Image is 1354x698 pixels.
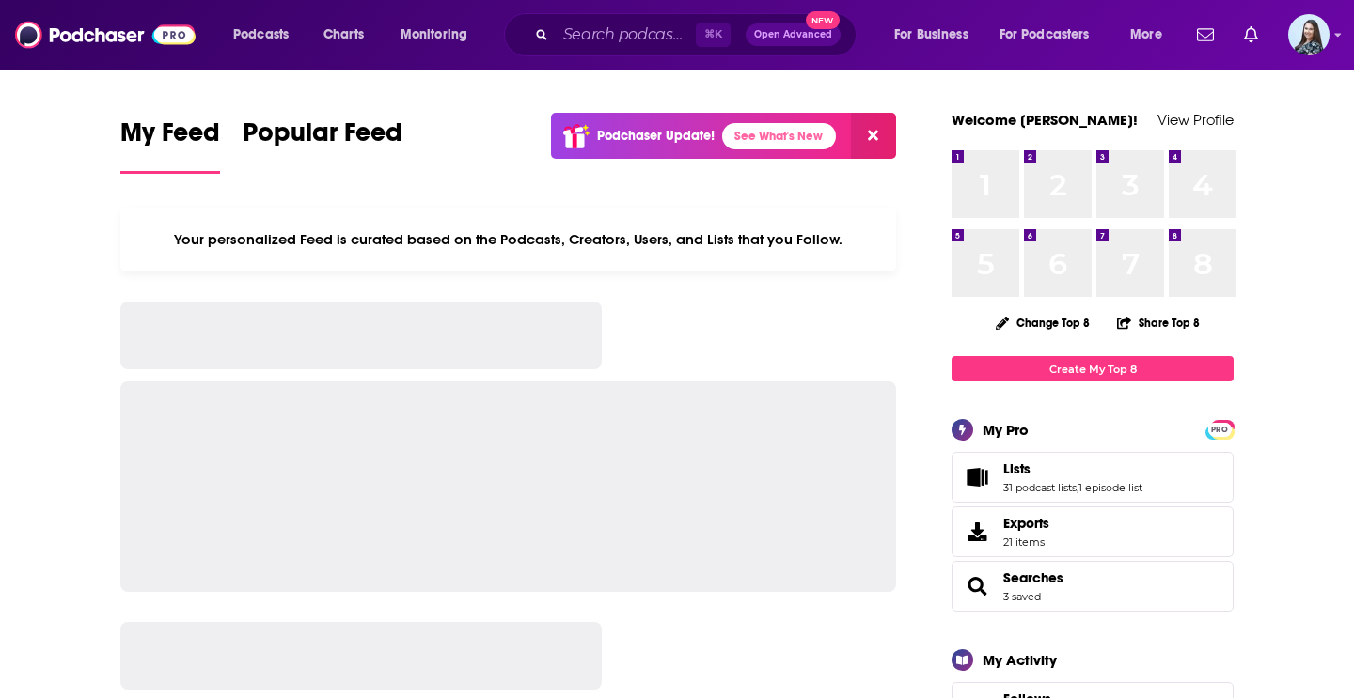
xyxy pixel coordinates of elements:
[1003,481,1077,494] a: 31 podcast lists
[1288,14,1330,55] span: Logged in as brookefortierpr
[1288,14,1330,55] button: Show profile menu
[952,506,1234,557] a: Exports
[696,23,731,47] span: ⌘ K
[387,20,492,50] button: open menu
[1003,535,1049,549] span: 21 items
[983,421,1029,439] div: My Pro
[556,20,696,50] input: Search podcasts, credits, & more...
[401,22,467,48] span: Monitoring
[233,22,289,48] span: Podcasts
[15,17,196,53] img: Podchaser - Follow, Share and Rate Podcasts
[1003,460,1142,477] a: Lists
[1116,304,1201,341] button: Share Top 8
[1157,111,1234,129] a: View Profile
[746,23,841,46] button: Open AdvancedNew
[958,519,996,545] span: Exports
[958,464,996,490] a: Lists
[952,356,1234,381] a: Create My Top 8
[243,116,402,174] a: Popular Feed
[243,116,402,160] span: Popular Feed
[1003,515,1049,532] span: Exports
[1000,22,1090,48] span: For Podcasters
[1117,20,1186,50] button: open menu
[1003,460,1031,477] span: Lists
[881,20,992,50] button: open menu
[597,128,715,144] p: Podchaser Update!
[1130,22,1162,48] span: More
[1288,14,1330,55] img: User Profile
[952,111,1138,129] a: Welcome [PERSON_NAME]!
[1078,481,1142,494] a: 1 episode list
[220,20,313,50] button: open menu
[952,452,1234,503] span: Lists
[120,116,220,174] a: My Feed
[120,116,220,160] span: My Feed
[952,561,1234,612] span: Searches
[894,22,968,48] span: For Business
[1236,19,1266,51] a: Show notifications dropdown
[983,651,1057,669] div: My Activity
[1208,422,1231,436] a: PRO
[522,13,874,56] div: Search podcasts, credits, & more...
[120,208,896,271] div: Your personalized Feed is curated based on the Podcasts, Creators, Users, and Lists that you Follow.
[722,123,836,149] a: See What's New
[1003,590,1041,603] a: 3 saved
[1003,569,1063,586] a: Searches
[323,22,364,48] span: Charts
[1077,481,1078,494] span: ,
[987,20,1117,50] button: open menu
[1208,423,1231,437] span: PRO
[984,311,1101,334] button: Change Top 8
[311,20,375,50] a: Charts
[754,30,832,39] span: Open Advanced
[806,11,840,29] span: New
[958,573,996,599] a: Searches
[1189,19,1221,51] a: Show notifications dropdown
